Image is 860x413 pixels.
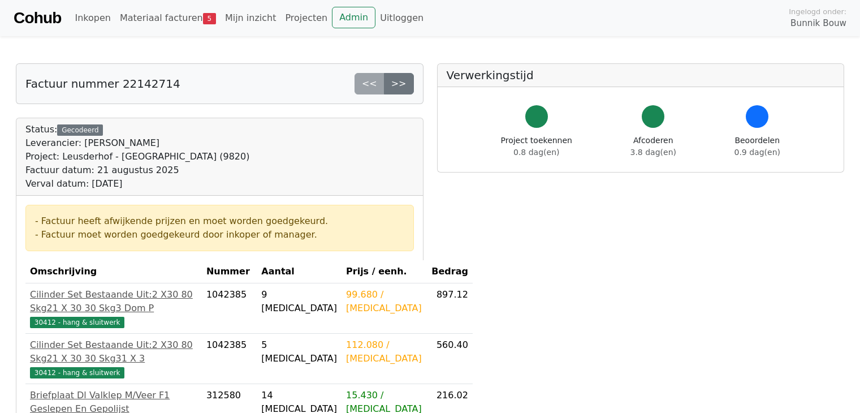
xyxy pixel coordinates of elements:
[25,150,249,164] div: Project: Leusderhof - [GEOGRAPHIC_DATA] (9820)
[346,288,422,315] div: 99.680 / [MEDICAL_DATA]
[30,338,197,365] div: Cilinder Set Bestaande Uit:2 X30 80 Skg21 X 30 30 Skg31 X 3
[70,7,115,29] a: Inkopen
[280,7,332,29] a: Projecten
[25,136,249,150] div: Leverancier: [PERSON_NAME]
[332,7,375,28] a: Admin
[202,334,257,384] td: 1042385
[25,260,202,283] th: Omschrijving
[513,148,559,157] span: 0.8 dag(en)
[426,260,473,283] th: Bedrag
[25,123,249,191] div: Status:
[447,68,835,82] h5: Verwerkingstijd
[25,77,180,91] h5: Factuur nummer 22142714
[630,148,676,157] span: 3.8 dag(en)
[57,124,103,136] div: Gecodeerd
[202,283,257,334] td: 1042385
[261,288,337,315] div: 9 [MEDICAL_DATA]
[384,73,414,94] a: >>
[30,367,124,378] span: 30412 - hang & sluitwerk
[115,7,221,29] a: Materiaal facturen5
[14,5,61,32] a: Cohub
[25,177,249,191] div: Verval datum: [DATE]
[734,148,780,157] span: 0.9 dag(en)
[30,288,197,329] a: Cilinder Set Bestaande Uit:2 X30 80 Skg21 X 30 30 Skg3 Dom P30412 - hang & sluitwerk
[789,6,846,17] span: Ingelogd onder:
[346,338,422,365] div: 112.080 / [MEDICAL_DATA]
[35,214,404,228] div: - Factuur heeft afwijkende prijzen en moet worden goedgekeurd.
[221,7,281,29] a: Mijn inzicht
[202,260,257,283] th: Nummer
[501,135,572,158] div: Project toekennen
[426,334,473,384] td: 560.40
[790,17,846,30] span: Bunnik Bouw
[342,260,426,283] th: Prijs / eenh.
[25,164,249,177] div: Factuur datum: 21 augustus 2025
[257,260,342,283] th: Aantal
[734,135,780,158] div: Beoordelen
[30,338,197,379] a: Cilinder Set Bestaande Uit:2 X30 80 Skg21 X 30 30 Skg31 X 330412 - hang & sluitwerk
[261,338,337,365] div: 5 [MEDICAL_DATA]
[30,317,124,328] span: 30412 - hang & sluitwerk
[203,13,216,24] span: 5
[426,283,473,334] td: 897.12
[30,288,197,315] div: Cilinder Set Bestaande Uit:2 X30 80 Skg21 X 30 30 Skg3 Dom P
[630,135,676,158] div: Afcoderen
[35,228,404,242] div: - Factuur moet worden goedgekeurd door inkoper of manager.
[375,7,428,29] a: Uitloggen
